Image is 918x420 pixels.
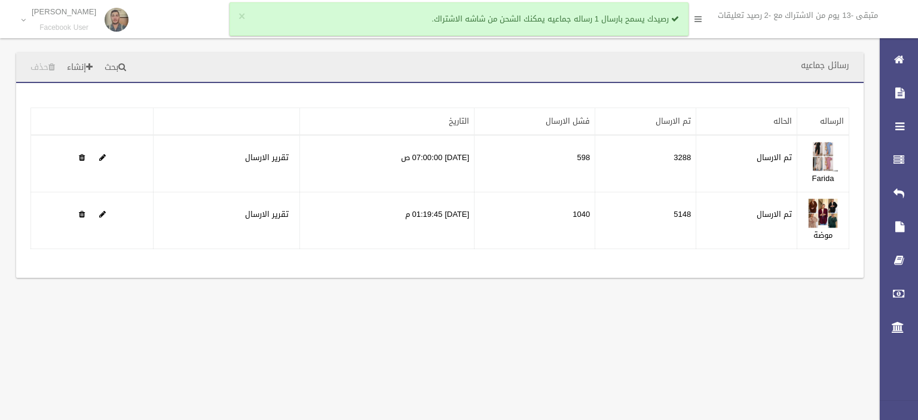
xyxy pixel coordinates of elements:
[797,108,849,136] th: الرساله
[546,114,590,128] a: فشل الارسال
[99,150,106,165] a: Edit
[299,135,474,192] td: [DATE] 07:00:00 ص
[808,142,838,171] img: 638929750842493890.jpg
[238,11,245,23] button: ×
[449,114,469,128] a: التاريخ
[808,150,838,165] a: Edit
[475,192,595,249] td: 1040
[100,57,131,79] a: بحث
[245,150,289,165] a: تقرير الارسال
[812,171,834,186] a: Farida
[757,151,792,165] label: تم الارسال
[813,228,833,243] a: موضة
[808,198,838,228] img: 638930245790553841.jpg
[62,57,97,79] a: إنشاء
[32,7,96,16] p: [PERSON_NAME]
[808,207,838,222] a: Edit
[757,207,792,222] label: تم الارسال
[696,108,797,136] th: الحاله
[656,114,691,128] a: تم الارسال
[245,207,289,222] a: تقرير الارسال
[299,192,474,249] td: [DATE] 01:19:45 م
[475,135,595,192] td: 598
[595,135,696,192] td: 3288
[595,192,696,249] td: 5148
[787,54,864,77] header: رسائل جماعيه
[229,2,688,36] div: رصيدك يسمح بارسال 1 رساله جماعيه يمكنك الشحن من شاشه الاشتراك.
[99,207,106,222] a: Edit
[32,23,96,32] small: Facebook User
